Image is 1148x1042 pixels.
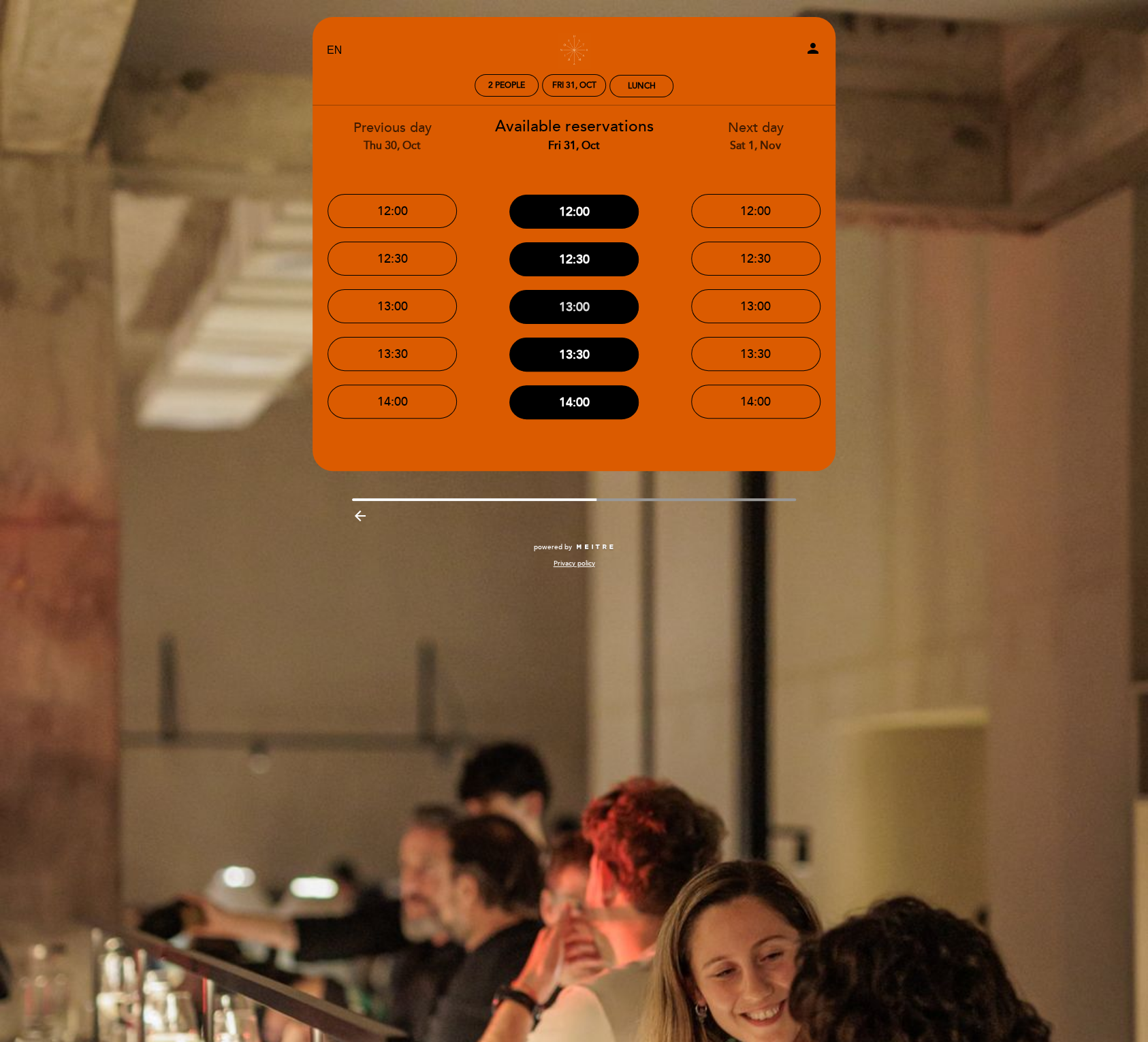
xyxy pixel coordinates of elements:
button: 12:00 [328,194,457,228]
a: Ultramarinos [489,32,659,69]
button: 13:30 [509,338,639,372]
button: 13:30 [328,337,457,371]
i: arrow_backward [352,508,368,524]
div: Fri 31, Oct [494,138,655,154]
img: MEITRE [575,544,614,551]
div: Fri 31, Oct [552,80,596,91]
button: 13:00 [509,290,639,324]
div: Available reservations [494,116,655,154]
div: Next day [675,118,836,153]
div: Previous day [312,118,473,153]
div: Lunch [628,81,656,91]
button: 12:30 [509,242,639,276]
button: 13:00 [328,289,457,323]
button: 13:00 [691,289,820,323]
button: 12:00 [509,195,639,229]
a: Privacy policy [553,559,594,568]
div: Thu 30, Oct [312,138,473,154]
button: 14:00 [509,385,639,419]
button: 14:00 [691,385,820,419]
a: powered by [534,542,614,552]
span: powered by [534,542,572,552]
div: Sat 1, Nov [675,138,836,154]
i: person [805,40,821,56]
button: 12:00 [691,194,820,228]
button: person [805,40,821,61]
span: 2 people [488,80,525,91]
button: 12:30 [328,242,457,276]
button: 14:00 [328,385,457,419]
button: 13:30 [691,337,820,371]
button: 12:30 [691,242,820,276]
